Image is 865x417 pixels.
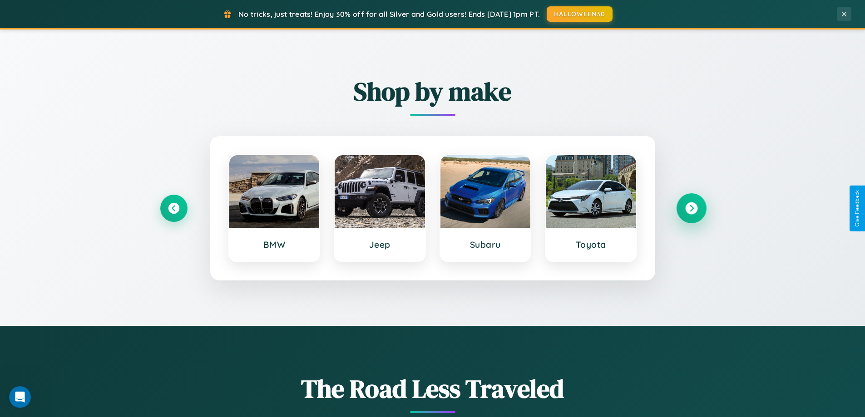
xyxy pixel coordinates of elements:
iframe: Intercom live chat [9,386,31,408]
button: HALLOWEEN30 [547,6,613,22]
h1: The Road Less Traveled [160,371,705,406]
h3: Subaru [450,239,522,250]
span: No tricks, just treats! Enjoy 30% off for all Silver and Gold users! Ends [DATE] 1pm PT. [238,10,540,19]
h3: Toyota [555,239,627,250]
div: Give Feedback [854,190,860,227]
h3: BMW [238,239,311,250]
h3: Jeep [344,239,416,250]
h2: Shop by make [160,74,705,109]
